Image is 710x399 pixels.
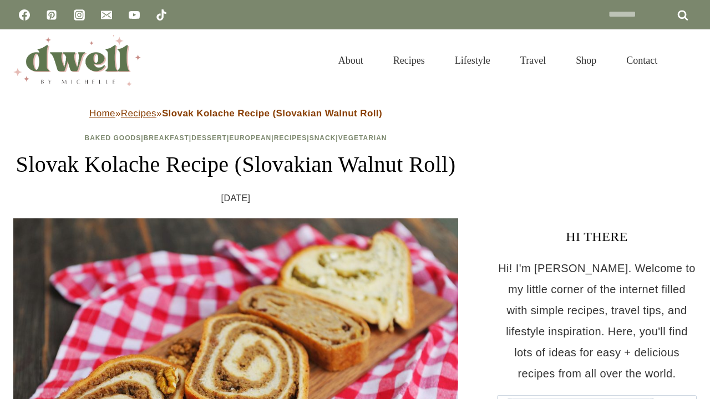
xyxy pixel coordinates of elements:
[68,4,90,26] a: Instagram
[323,41,378,80] a: About
[13,35,141,86] img: DWELL by michelle
[611,41,672,80] a: Contact
[121,108,156,119] a: Recipes
[678,51,697,70] button: View Search Form
[191,134,227,142] a: Dessert
[162,108,382,119] strong: Slovak Kolache Recipe (Slovakian Walnut Roll)
[221,190,251,207] time: [DATE]
[13,148,458,181] h1: Slovak Kolache Recipe (Slovakian Walnut Roll)
[338,134,387,142] a: Vegetarian
[440,41,505,80] a: Lifestyle
[150,4,173,26] a: TikTok
[229,134,271,142] a: European
[89,108,382,119] span: » »
[323,41,672,80] nav: Primary Navigation
[497,258,697,384] p: Hi! I'm [PERSON_NAME]. Welcome to my little corner of the internet filled with simple recipes, tr...
[13,4,35,26] a: Facebook
[89,108,115,119] a: Home
[378,41,440,80] a: Recipes
[40,4,63,26] a: Pinterest
[497,227,697,247] h3: HI THERE
[123,4,145,26] a: YouTube
[505,41,561,80] a: Travel
[144,134,189,142] a: Breakfast
[95,4,118,26] a: Email
[561,41,611,80] a: Shop
[84,134,141,142] a: Baked Goods
[274,134,307,142] a: Recipes
[310,134,336,142] a: Snack
[84,134,387,142] span: | | | | | |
